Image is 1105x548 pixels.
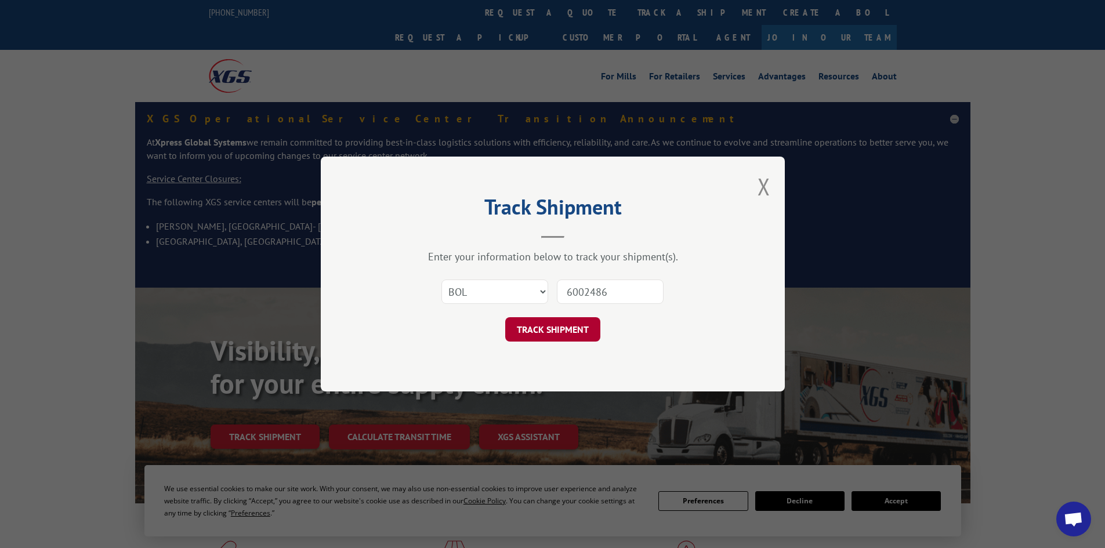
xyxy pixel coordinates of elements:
button: TRACK SHIPMENT [505,317,600,342]
h2: Track Shipment [379,199,727,221]
input: Number(s) [557,280,664,304]
a: Open chat [1056,502,1091,536]
button: Close modal [758,171,770,202]
div: Enter your information below to track your shipment(s). [379,250,727,263]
